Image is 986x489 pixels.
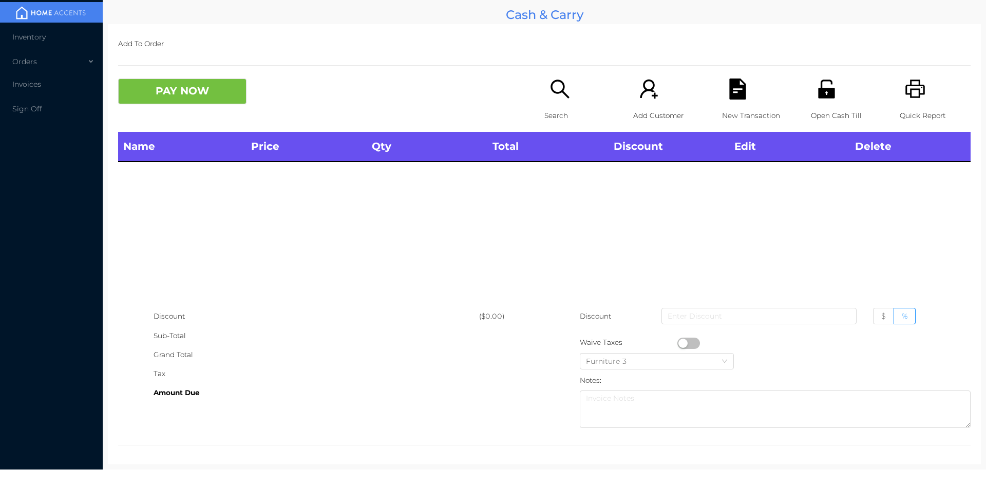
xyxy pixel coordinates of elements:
[12,80,41,89] span: Invoices
[580,333,677,352] div: Waive Taxes
[118,34,971,53] p: Add To Order
[816,79,837,100] i: icon: unlock
[580,307,612,326] p: Discount
[12,32,46,42] span: Inventory
[661,308,857,324] input: Enter Discount
[900,106,971,125] p: Quick Report
[633,106,704,125] p: Add Customer
[902,311,907,321] span: %
[722,106,793,125] p: New Transaction
[638,79,659,100] i: icon: user-add
[811,106,882,125] p: Open Cash Till
[609,132,729,162] th: Discount
[12,5,89,21] img: mainBanner
[487,132,608,162] th: Total
[580,376,601,384] label: Notes:
[850,132,971,162] th: Delete
[722,358,728,365] i: icon: down
[108,5,981,24] div: Cash & Carry
[154,364,479,383] div: Tax
[154,326,479,345] div: Sub-Total
[246,132,367,162] th: Price
[586,354,637,369] div: Furniture 3
[154,307,479,326] div: Discount
[12,104,42,113] span: Sign Off
[881,311,886,321] span: $
[905,79,926,100] i: icon: printer
[118,132,246,162] th: Name
[479,307,544,326] div: ($0.00)
[154,345,479,364] div: Grand Total
[544,106,615,125] p: Search
[549,79,571,100] i: icon: search
[154,383,479,402] div: Amount Due
[118,79,246,104] button: PAY NOW
[729,132,850,162] th: Edit
[727,79,748,100] i: icon: file-text
[367,132,487,162] th: Qty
